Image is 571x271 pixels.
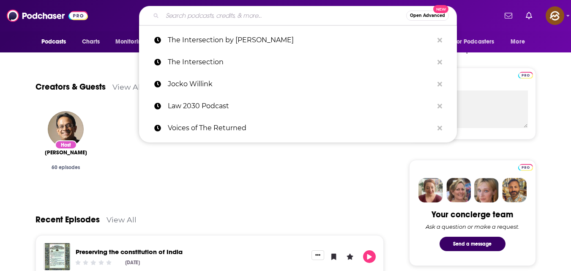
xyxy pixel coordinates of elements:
a: View All [107,215,137,224]
span: Monitoring [115,36,145,48]
img: Jules Profile [474,178,499,203]
a: Voices of The Returned [139,117,457,139]
a: Charts [76,34,105,50]
img: Podchaser Pro [518,164,533,171]
div: Host [55,140,77,149]
button: open menu [448,34,507,50]
span: More [511,36,525,48]
button: open menu [505,34,535,50]
p: The Intersection [168,51,433,73]
input: Search podcasts, credits, & more... [162,9,406,22]
button: Play [363,250,376,263]
button: Leave a Rating [344,250,356,263]
a: Show notifications dropdown [501,8,516,23]
span: New [433,5,448,13]
button: Show profile menu [546,6,564,25]
span: Charts [82,36,100,48]
a: Jocko Willink [139,73,457,95]
button: open menu [36,34,77,50]
button: Open AdvancedNew [406,11,449,21]
span: Logged in as hey85204 [546,6,564,25]
p: Voices of The Returned [168,117,433,139]
span: Open Advanced [410,14,445,18]
a: Preserving the constitution of India [76,248,183,256]
img: Preserving the constitution of India [44,243,71,270]
span: [PERSON_NAME] [45,149,87,156]
img: Barbara Profile [446,178,471,203]
a: Pro website [518,163,533,171]
span: For Podcasters [454,36,495,48]
img: User Profile [546,6,564,25]
a: Pro website [518,71,533,79]
a: Creators & Guests [36,82,106,92]
a: Recent Episodes [36,214,100,225]
img: Podchaser - Follow, Share and Rate Podcasts [7,8,88,24]
img: Samanth Subramanian [48,111,84,147]
button: open menu [109,34,156,50]
p: Law 2030 Podcast [168,95,433,117]
button: Send a message [440,237,505,251]
button: Bookmark Episode [328,250,340,263]
div: Your concierge team [432,209,513,220]
a: The Intersection [139,51,457,73]
img: Podchaser Pro [518,72,533,79]
a: Samanth Subramanian [45,149,87,156]
img: Jon Profile [502,178,527,203]
label: My Notes [417,76,528,90]
div: Search podcasts, credits, & more... [139,6,457,25]
a: The Intersection by [PERSON_NAME] [139,29,457,51]
div: [DATE] [125,260,140,266]
a: Show notifications dropdown [522,8,535,23]
div: Community Rating: 0 out of 5 [74,260,112,266]
p: The Intersection by nancy [168,29,433,51]
p: Jocko Willink [168,73,433,95]
div: Ask a question or make a request. [426,223,519,230]
span: Podcasts [41,36,66,48]
button: Show More Button [311,250,324,260]
img: Sydney Profile [418,178,443,203]
a: View All [112,82,142,91]
div: 60 episodes [42,164,90,170]
a: Law 2030 Podcast [139,95,457,117]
